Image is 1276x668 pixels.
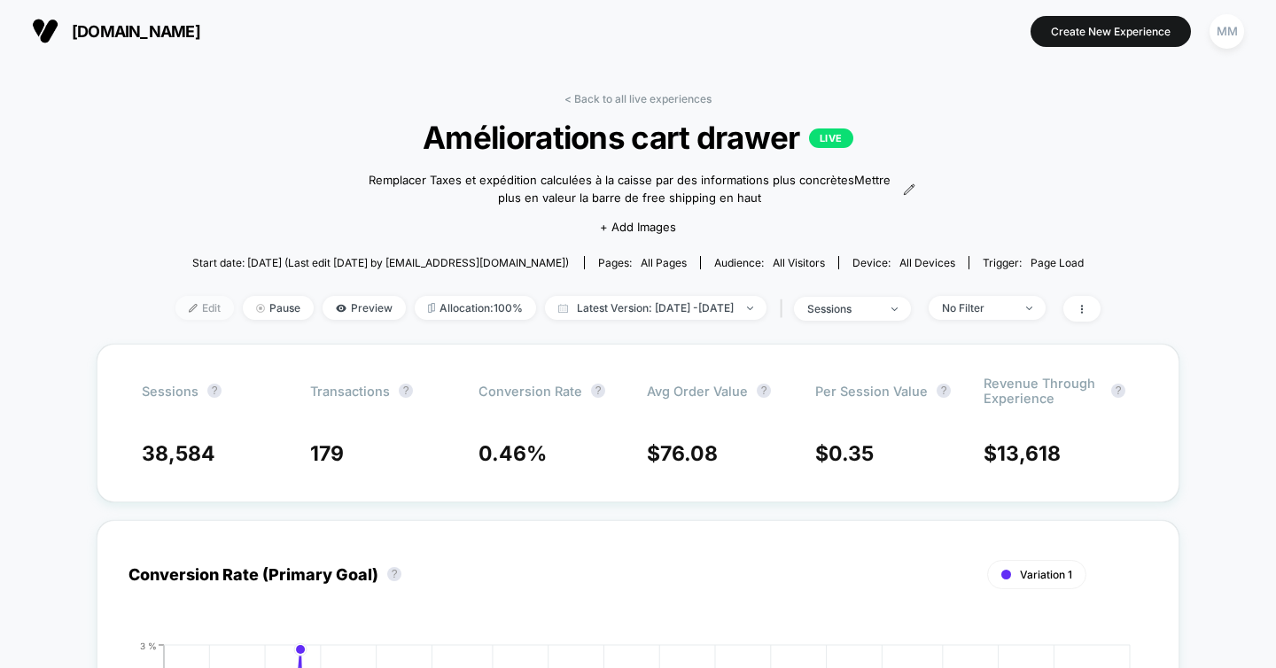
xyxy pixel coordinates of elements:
[747,307,753,310] img: end
[415,296,536,320] span: Allocation: 100%
[1111,384,1125,398] button: ?
[815,441,874,466] span: $
[142,441,215,466] span: 38,584
[815,384,928,399] span: Per Session Value
[838,256,969,269] span: Device:
[310,384,390,399] span: Transactions
[1031,16,1191,47] button: Create New Experience
[189,304,198,313] img: edit
[310,441,344,466] span: 179
[478,441,547,466] span: 0.46 %
[72,22,200,41] span: [DOMAIN_NAME]
[937,384,951,398] button: ?
[140,641,157,651] tspan: 3 %
[478,384,582,399] span: Conversion Rate
[809,128,853,148] p: LIVE
[775,296,794,322] span: |
[598,256,687,269] div: Pages:
[1026,307,1032,310] img: end
[222,119,1054,156] span: Améliorations cart drawer
[641,256,687,269] span: all pages
[773,256,825,269] span: All Visitors
[142,384,198,399] span: Sessions
[984,441,1061,466] span: $
[807,302,878,315] div: sessions
[757,384,771,398] button: ?
[997,441,1061,466] span: 13,618
[323,296,406,320] span: Preview
[647,384,748,399] span: Avg Order Value
[829,441,874,466] span: 0.35
[891,307,898,311] img: end
[647,441,718,466] span: $
[983,256,1084,269] div: Trigger:
[243,296,314,320] span: Pause
[175,296,234,320] span: Edit
[564,92,712,105] a: < Back to all live experiences
[428,303,435,313] img: rebalance
[1031,256,1084,269] span: Page Load
[27,17,206,45] button: [DOMAIN_NAME]
[387,567,401,581] button: ?
[660,441,718,466] span: 76.08
[558,304,568,313] img: calendar
[1210,14,1244,49] div: MM
[361,172,899,206] span: Remplacer Taxes et expédition calculées à la caisse par des informations plus concrètesMettre plu...
[942,301,1013,315] div: No Filter
[207,384,222,398] button: ?
[192,256,569,269] span: Start date: [DATE] (Last edit [DATE] by [EMAIL_ADDRESS][DOMAIN_NAME])
[399,384,413,398] button: ?
[591,384,605,398] button: ?
[714,256,825,269] div: Audience:
[984,376,1102,406] span: Revenue through experience
[600,220,676,234] span: + Add Images
[1020,568,1072,581] span: Variation 1
[32,18,58,44] img: Visually logo
[545,296,766,320] span: Latest Version: [DATE] - [DATE]
[1204,13,1249,50] button: MM
[256,304,265,313] img: end
[899,256,955,269] span: all devices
